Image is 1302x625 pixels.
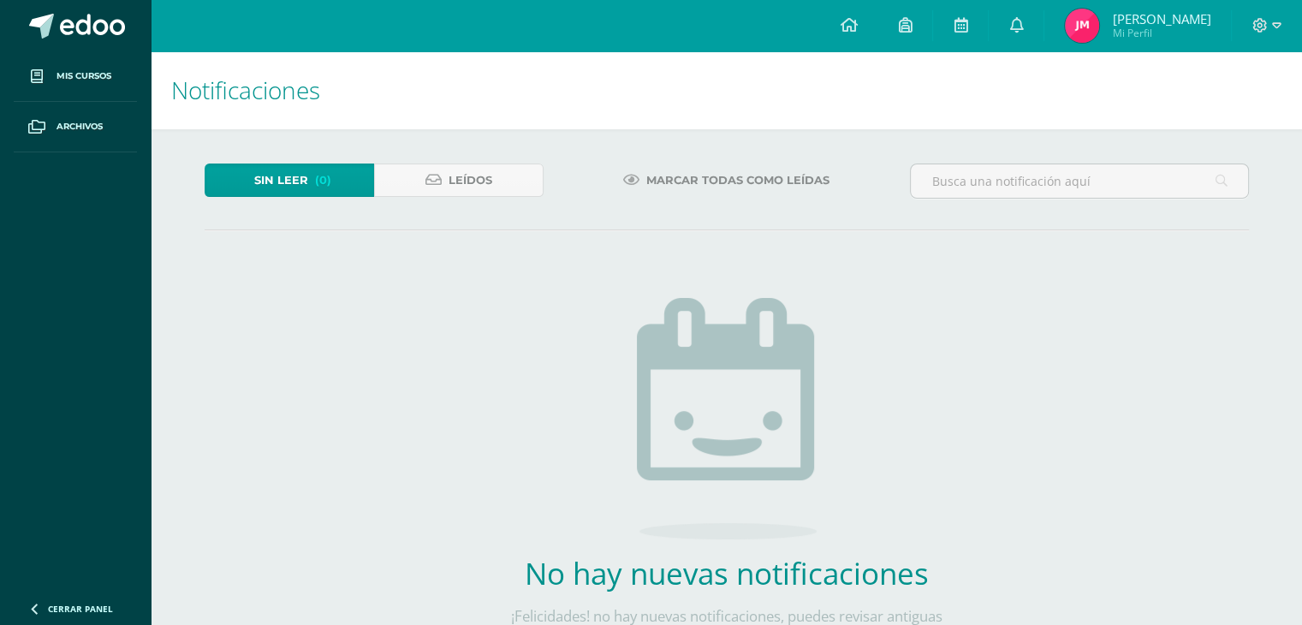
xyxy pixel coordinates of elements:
[315,164,331,196] span: (0)
[646,164,829,196] span: Marcar todas como leídas
[1112,26,1210,40] span: Mi Perfil
[637,298,817,539] img: no_activities.png
[602,164,851,197] a: Marcar todas como leídas
[56,69,111,83] span: Mis cursos
[56,120,103,134] span: Archivos
[911,164,1248,198] input: Busca una notificación aquí
[14,51,137,102] a: Mis cursos
[48,603,113,615] span: Cerrar panel
[1112,10,1210,27] span: [PERSON_NAME]
[14,102,137,152] a: Archivos
[171,74,320,106] span: Notificaciones
[474,553,979,593] h2: No hay nuevas notificaciones
[1065,9,1099,43] img: 6858e211fb986c9fe9688e4a84769b91.png
[449,164,492,196] span: Leídos
[374,164,544,197] a: Leídos
[205,164,374,197] a: Sin leer(0)
[254,164,308,196] span: Sin leer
